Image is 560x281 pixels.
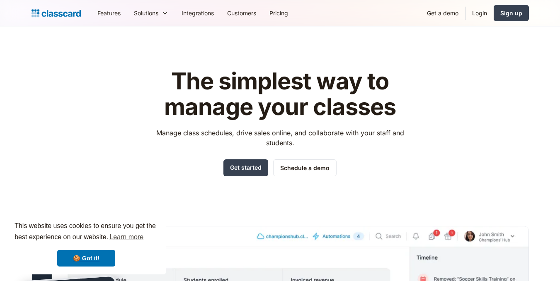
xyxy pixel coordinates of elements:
a: Login [465,4,494,22]
a: Get a demo [420,4,465,22]
a: Customers [221,4,263,22]
a: Sign up [494,5,529,21]
a: Features [91,4,127,22]
p: Manage class schedules, drive sales online, and collaborate with your staff and students. [148,128,412,148]
a: Logo [32,7,81,19]
a: dismiss cookie message [57,250,115,267]
span: This website uses cookies to ensure you get the best experience on our website. [15,221,158,243]
div: Solutions [127,4,175,22]
div: Solutions [134,9,158,17]
a: Integrations [175,4,221,22]
a: Pricing [263,4,295,22]
a: learn more about cookies [108,231,145,243]
a: Get started [223,159,268,176]
h1: The simplest way to manage your classes [148,69,412,120]
div: Sign up [500,9,522,17]
a: Schedule a demo [273,159,337,176]
div: cookieconsent [7,213,166,274]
